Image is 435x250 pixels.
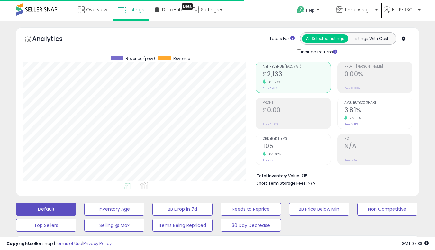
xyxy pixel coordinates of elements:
button: Non Competitive [357,203,417,216]
button: BB Price Below Min [289,203,349,216]
span: Listings [128,6,144,13]
span: Profit [263,101,331,105]
small: Prev: 3.11% [344,122,358,126]
span: Net Revenue (Exc. VAT) [263,65,331,69]
button: Needs to Reprice [221,203,281,216]
div: Include Returns [292,48,345,55]
span: Avg. Buybox Share [344,101,412,105]
span: Overview [86,6,107,13]
a: Terms of Use [55,240,82,246]
h5: Analytics [32,34,75,45]
button: Top Sellers [16,219,76,232]
span: ROI [344,137,412,141]
small: 22.51% [347,116,361,121]
span: Revenue [173,56,190,61]
button: All Selected Listings [302,34,348,43]
span: Revenue (prev) [126,56,155,61]
span: Help [306,7,315,13]
button: Selling @ Max [84,219,144,232]
button: Items Being Repriced [152,219,213,232]
span: N/A [308,180,315,186]
div: Totals For [269,36,295,42]
small: Prev: 0.00% [344,86,360,90]
span: DataHub [162,6,182,13]
h2: £0.00 [263,106,331,115]
span: Timeless goods [344,6,373,13]
span: 2025-09-9 07:38 GMT [402,240,429,246]
b: Short Term Storage Fees: [257,181,307,186]
i: Get Help [296,6,304,14]
li: £15 [257,171,408,179]
button: 30 Day Decrease [221,219,281,232]
a: Help [292,1,330,21]
a: Privacy Policy [83,240,112,246]
h2: £2,133 [263,70,331,79]
small: Prev: £0.00 [263,122,278,126]
button: BB Drop in 7d [152,203,213,216]
small: 183.78% [266,152,281,157]
div: Tooltip anchor [182,3,193,10]
button: Listings With Cost [348,34,394,43]
button: Default [16,203,76,216]
span: Hi [PERSON_NAME] [392,6,416,13]
button: Inventory Age [84,203,144,216]
h2: 105 [263,143,331,151]
a: Hi [PERSON_NAME] [384,6,421,21]
b: Total Inventory Value: [257,173,300,179]
h2: N/A [344,143,412,151]
small: Prev: N/A [344,158,357,162]
strong: Copyright [6,240,30,246]
span: Profit [PERSON_NAME] [344,65,412,69]
small: Prev: £736 [263,86,277,90]
small: Prev: 37 [263,158,273,162]
small: 189.77% [266,80,281,85]
h2: 3.81% [344,106,412,115]
span: Ordered Items [263,137,331,141]
div: seller snap | | [6,241,112,247]
h2: 0.00% [344,70,412,79]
